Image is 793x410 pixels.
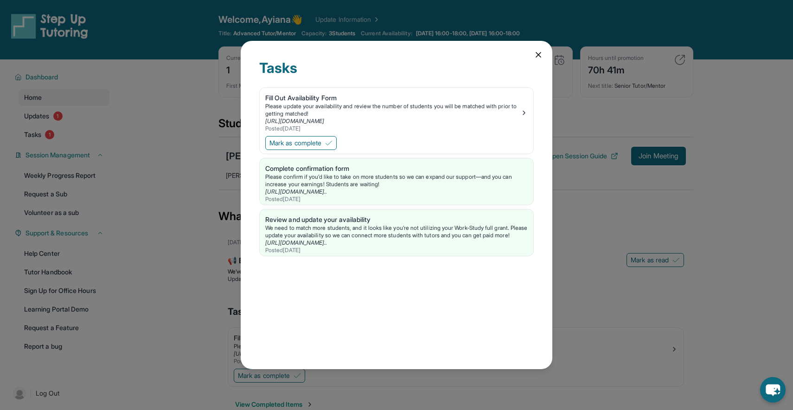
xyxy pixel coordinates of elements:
[260,158,533,205] a: Complete confirmation formPlease confirm if you’d like to take on more students so we can expand ...
[265,164,528,173] div: Complete confirmation form
[265,247,528,254] div: Posted [DATE]
[260,209,533,256] a: Review and update your availabilityWe need to match more students, and it looks like you’re not u...
[265,173,528,188] div: Please confirm if you’d like to take on more students so we can expand our support—and you can in...
[265,224,528,239] div: We need to match more students, and it looks like you’re not utilizing your Work-Study full grant...
[265,103,520,117] div: Please update your availability and review the number of students you will be matched with prior ...
[325,139,333,147] img: Mark as complete
[265,136,337,150] button: Mark as complete
[265,117,324,124] a: [URL][DOMAIN_NAME]
[260,88,533,134] a: Fill Out Availability FormPlease update your availability and review the number of students you w...
[259,59,534,87] div: Tasks
[265,125,520,132] div: Posted [DATE]
[265,195,528,203] div: Posted [DATE]
[265,188,327,195] a: [URL][DOMAIN_NAME]..
[269,138,321,148] span: Mark as complete
[265,215,528,224] div: Review and update your availability
[760,377,786,403] button: chat-button
[265,93,520,103] div: Fill Out Availability Form
[265,239,327,246] a: [URL][DOMAIN_NAME]..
